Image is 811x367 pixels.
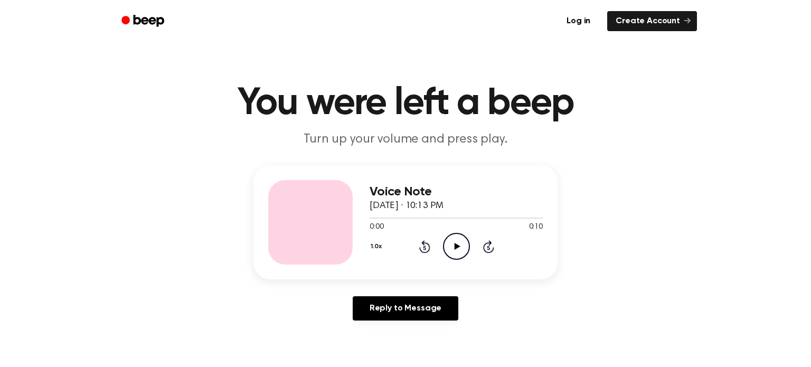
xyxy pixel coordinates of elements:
[370,185,543,199] h3: Voice Note
[135,84,676,123] h1: You were left a beep
[607,11,697,31] a: Create Account
[529,222,543,233] span: 0:10
[203,131,608,148] p: Turn up your volume and press play.
[370,238,385,256] button: 1.0x
[556,9,601,33] a: Log in
[114,11,174,32] a: Beep
[370,201,444,211] span: [DATE] · 10:13 PM
[353,296,458,321] a: Reply to Message
[370,222,383,233] span: 0:00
